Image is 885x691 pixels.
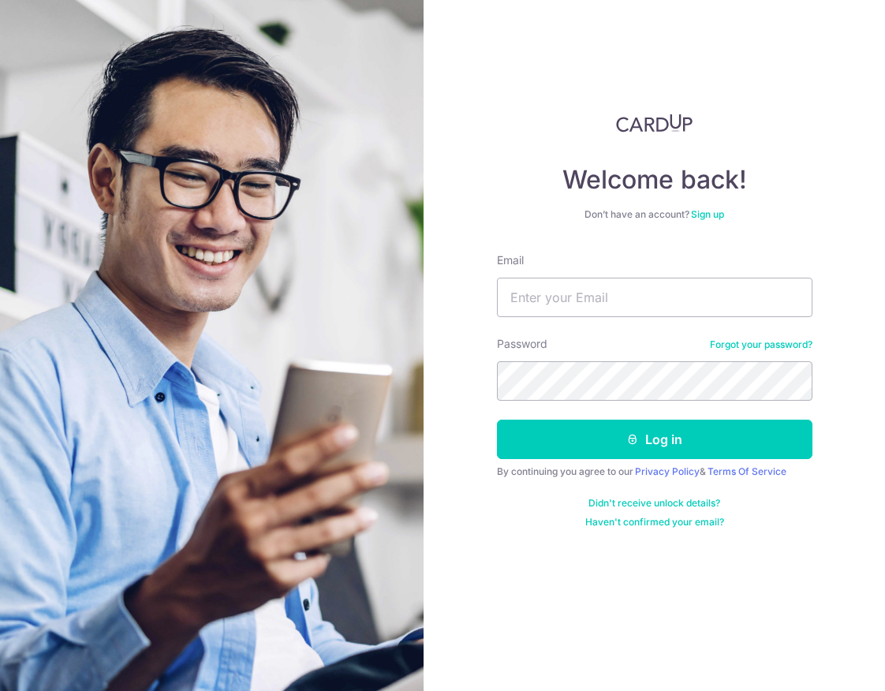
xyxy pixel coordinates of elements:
[497,336,547,352] label: Password
[497,420,812,459] button: Log in
[497,164,812,196] h4: Welcome back!
[497,278,812,317] input: Enter your Email
[497,252,524,268] label: Email
[497,465,812,478] div: By continuing you agree to our &
[588,497,720,510] a: Didn't receive unlock details?
[585,516,724,529] a: Haven't confirmed your email?
[691,208,724,220] a: Sign up
[710,338,812,351] a: Forgot your password?
[708,465,786,477] a: Terms Of Service
[616,114,693,133] img: CardUp Logo
[635,465,700,477] a: Privacy Policy
[497,208,812,221] div: Don’t have an account?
